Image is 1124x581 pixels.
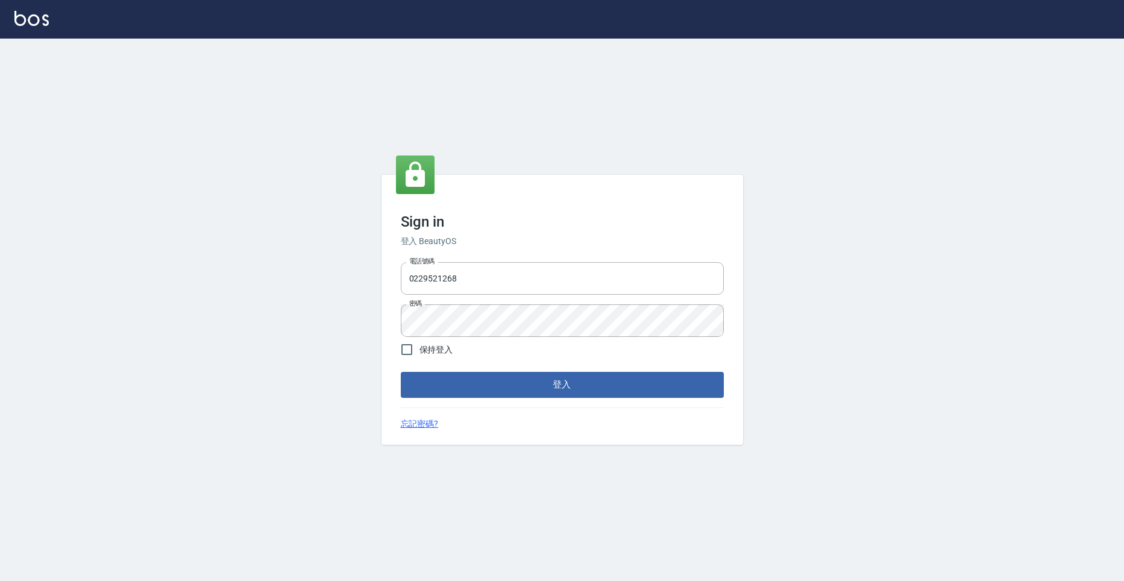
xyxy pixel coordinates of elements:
button: 登入 [401,372,724,397]
h6: 登入 BeautyOS [401,235,724,248]
span: 保持登入 [419,344,453,356]
label: 密碼 [409,299,422,308]
a: 忘記密碼? [401,418,439,430]
h3: Sign in [401,213,724,230]
label: 電話號碼 [409,257,435,266]
img: Logo [14,11,49,26]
